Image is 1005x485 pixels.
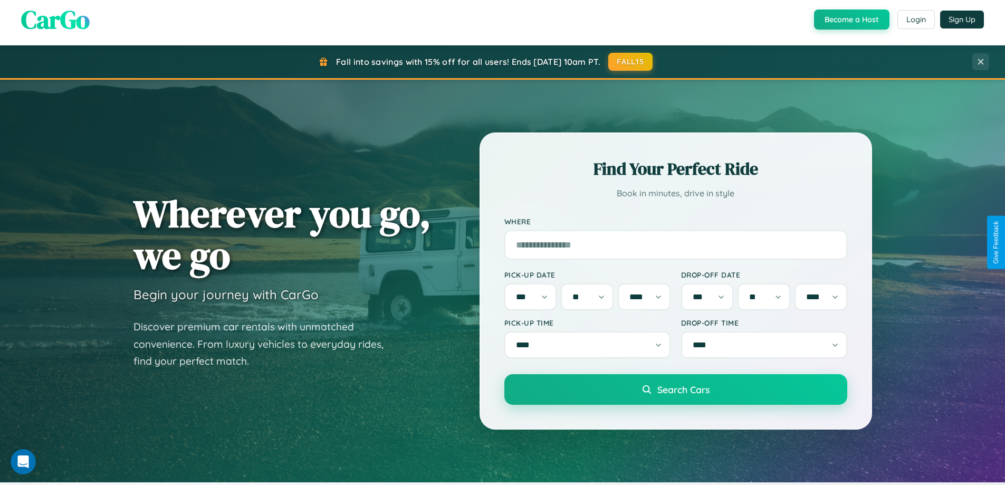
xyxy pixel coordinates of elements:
button: Sign Up [940,11,984,28]
p: Book in minutes, drive in style [504,186,847,201]
label: Pick-up Date [504,270,671,279]
label: Drop-off Date [681,270,847,279]
button: Login [897,10,935,29]
button: Become a Host [814,9,889,30]
iframe: Intercom live chat [11,449,36,474]
h3: Begin your journey with CarGo [133,287,319,302]
button: Search Cars [504,374,847,405]
h2: Find Your Perfect Ride [504,157,847,180]
p: Discover premium car rentals with unmatched convenience. From luxury vehicles to everyday rides, ... [133,318,397,370]
span: Fall into savings with 15% off for all users! Ends [DATE] 10am PT. [336,56,600,67]
span: Search Cars [657,384,710,395]
label: Pick-up Time [504,318,671,327]
button: FALL15 [608,53,653,71]
h1: Wherever you go, we go [133,193,431,276]
div: Give Feedback [992,221,1000,264]
label: Drop-off Time [681,318,847,327]
label: Where [504,217,847,226]
span: CarGo [21,2,90,37]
